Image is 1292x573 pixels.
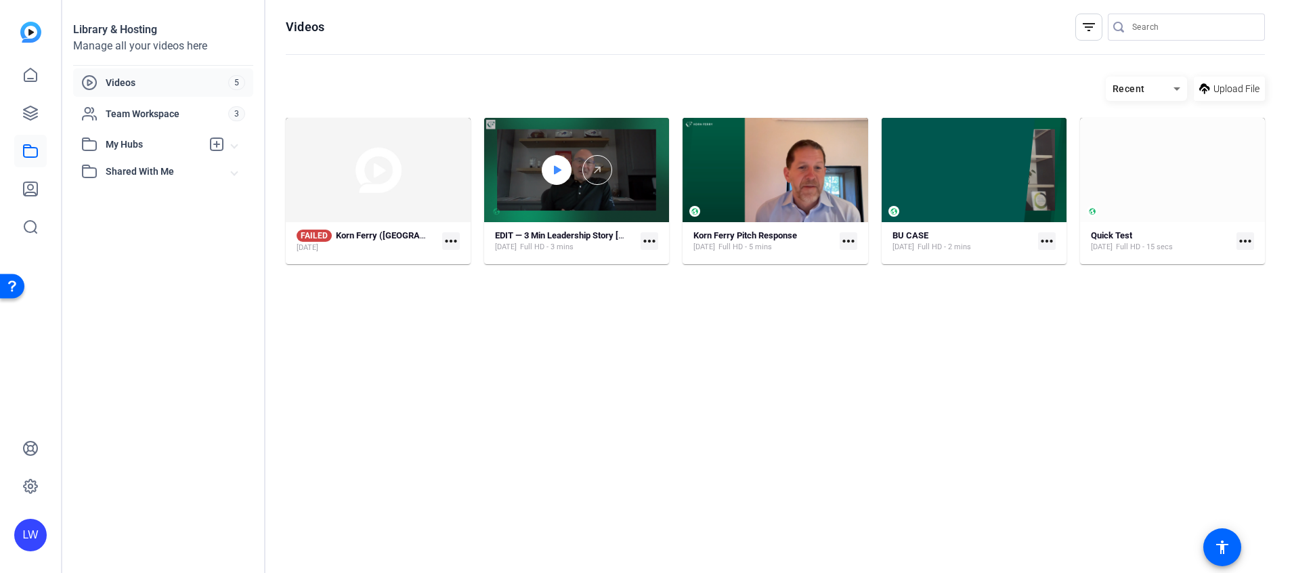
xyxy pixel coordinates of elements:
strong: Korn Ferry ([GEOGRAPHIC_DATA]) 2025 Simple (50631) [336,230,554,240]
span: Shared With Me [106,165,232,179]
span: Team Workspace [106,107,228,121]
span: Full HD - 3 mins [520,242,574,253]
span: Upload File [1213,82,1259,96]
span: Recent [1113,83,1145,94]
strong: Korn Ferry Pitch Response [693,230,797,240]
span: [DATE] [297,242,318,253]
mat-expansion-panel-header: My Hubs [73,131,253,158]
strong: EDIT — 3 Min Leadership Story [PERSON_NAME] [495,230,683,240]
span: [DATE] [495,242,517,253]
mat-expansion-panel-header: Shared With Me [73,158,253,185]
span: Full HD - 15 secs [1116,242,1173,253]
a: Korn Ferry Pitch Response[DATE]Full HD - 5 mins [693,230,834,253]
a: Quick Test[DATE]Full HD - 15 secs [1091,230,1231,253]
a: BU CASE[DATE]Full HD - 2 mins [892,230,1033,253]
span: Full HD - 5 mins [718,242,772,253]
a: FAILEDKorn Ferry ([GEOGRAPHIC_DATA]) 2025 Simple (50631)[DATE] [297,230,437,253]
mat-icon: more_horiz [1038,232,1056,250]
div: LW [14,519,47,551]
input: Search [1132,19,1254,35]
span: 5 [228,75,245,90]
div: Library & Hosting [73,22,253,38]
mat-icon: accessibility [1214,539,1230,555]
span: My Hubs [106,137,202,152]
span: [DATE] [693,242,715,253]
button: Upload File [1194,77,1265,101]
span: [DATE] [892,242,914,253]
mat-icon: filter_list [1081,19,1097,35]
span: Full HD - 2 mins [918,242,971,253]
mat-icon: more_horiz [840,232,857,250]
span: FAILED [297,230,332,242]
mat-icon: more_horiz [641,232,658,250]
mat-icon: more_horiz [442,232,460,250]
img: blue-gradient.svg [20,22,41,43]
mat-icon: more_horiz [1236,232,1254,250]
span: 3 [228,106,245,121]
div: Manage all your videos here [73,38,253,54]
strong: Quick Test [1091,230,1132,240]
span: Videos [106,76,228,89]
span: [DATE] [1091,242,1113,253]
h1: Videos [286,19,324,35]
strong: BU CASE [892,230,928,240]
a: EDIT — 3 Min Leadership Story [PERSON_NAME][DATE]Full HD - 3 mins [495,230,635,253]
